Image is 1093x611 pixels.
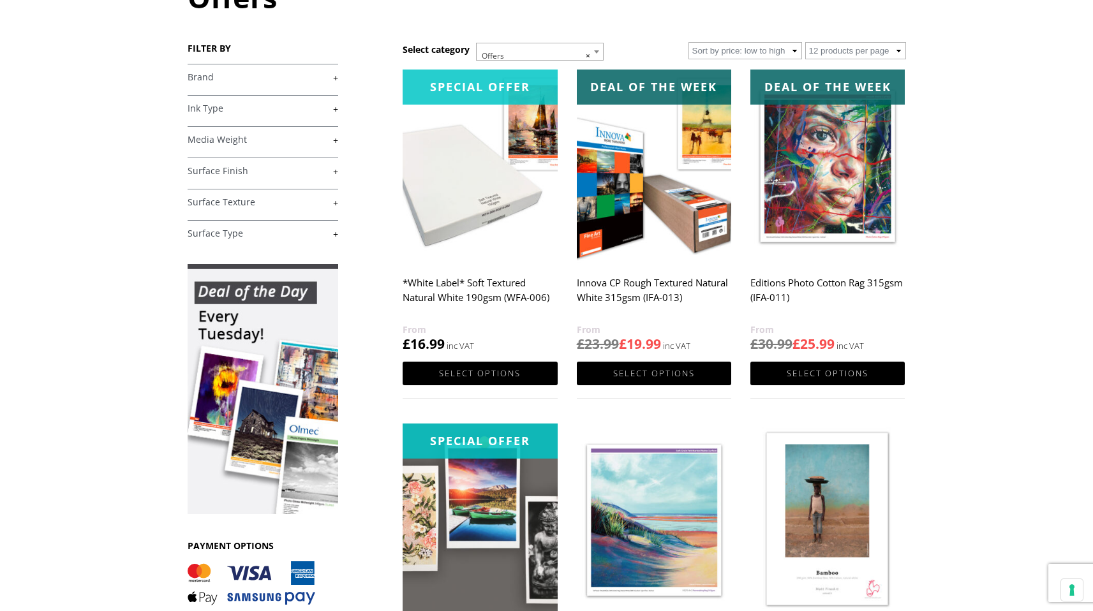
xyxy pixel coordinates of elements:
[403,335,445,353] bdi: 16.99
[188,228,338,240] a: +
[188,540,338,552] h3: PAYMENT OPTIONS
[403,362,557,385] a: Select options for “*White Label* Soft Textured Natural White 190gsm (WFA-006)”
[577,335,619,353] bdi: 23.99
[750,271,905,322] h2: Editions Photo Cotton Rag 315gsm (IFA-011)
[403,43,470,55] h3: Select category
[188,189,338,214] h4: Surface Texture
[188,126,338,152] h4: Media Weight
[586,47,590,65] span: ×
[750,362,905,385] a: Select options for “Editions Photo Cotton Rag 315gsm (IFA-011)”
[188,165,338,177] a: +
[188,220,338,246] h4: Surface Type
[750,70,905,263] img: Editions Photo Cotton Rag 315gsm (IFA-011)
[577,70,731,105] div: Deal of the week
[577,335,584,353] span: £
[577,70,731,353] a: Deal of the week Innova CP Rough Textured Natural White 315gsm (IFA-013) £23.99£19.99
[750,70,905,105] div: Deal of the week
[1061,579,1083,601] button: Your consent preferences for tracking technologies
[750,335,758,353] span: £
[188,134,338,146] a: +
[750,335,792,353] bdi: 30.99
[403,423,557,459] div: Special Offer
[577,271,731,322] h2: Innova CP Rough Textured Natural White 315gsm (IFA-013)
[188,95,338,121] h4: Ink Type
[403,271,557,322] h2: *White Label* Soft Textured Natural White 190gsm (WFA-006)
[403,335,410,353] span: £
[188,264,338,514] img: promo
[188,71,338,84] a: +
[403,70,557,105] div: Special Offer
[619,335,627,353] span: £
[750,70,905,353] a: Deal of the week Editions Photo Cotton Rag 315gsm (IFA-011) £30.99£25.99
[477,43,603,69] span: Offers
[577,362,731,385] a: Select options for “Innova CP Rough Textured Natural White 315gsm (IFA-013)”
[403,70,557,353] a: Special Offer*White Label* Soft Textured Natural White 190gsm (WFA-006) £16.99
[688,42,802,59] select: Shop order
[188,64,338,89] h4: Brand
[476,43,604,61] span: Offers
[619,335,661,353] bdi: 19.99
[188,158,338,183] h4: Surface Finish
[188,103,338,115] a: +
[577,70,731,263] img: Innova CP Rough Textured Natural White 315gsm (IFA-013)
[792,335,835,353] bdi: 25.99
[188,196,338,209] a: +
[792,335,800,353] span: £
[188,42,338,54] h3: FILTER BY
[403,70,557,263] img: *White Label* Soft Textured Natural White 190gsm (WFA-006)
